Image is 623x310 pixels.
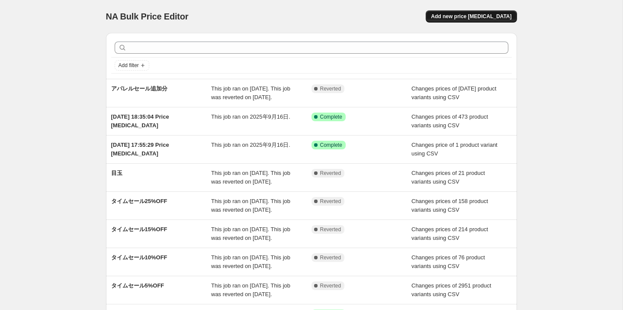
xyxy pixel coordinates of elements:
span: Reverted [320,198,341,205]
span: This job ran on 2025年9月16日. [211,142,290,148]
span: [DATE] 17:55:29 Price [MEDICAL_DATA] [111,142,169,157]
span: Changes prices of 473 product variants using CSV [411,113,488,129]
span: Reverted [320,282,341,289]
span: アパレルセール追加分 [111,85,167,92]
span: Reverted [320,226,341,233]
span: Changes prices of 214 product variants using CSV [411,226,488,241]
span: This job ran on [DATE]. This job was reverted on [DATE]. [211,226,290,241]
span: Complete [320,142,342,149]
span: Complete [320,113,342,120]
span: Changes prices of 2951 product variants using CSV [411,282,491,297]
span: タイムセール5%OFF [111,282,164,289]
span: Changes prices of [DATE] product variants using CSV [411,85,496,100]
button: Add filter [115,60,149,71]
span: This job ran on [DATE]. This job was reverted on [DATE]. [211,85,290,100]
span: Add new price [MEDICAL_DATA] [431,13,511,20]
span: 目玉 [111,170,122,176]
span: [DATE] 18:35:04 Price [MEDICAL_DATA] [111,113,169,129]
span: NA Bulk Price Editor [106,12,189,21]
button: Add new price [MEDICAL_DATA] [426,10,517,23]
span: Reverted [320,254,341,261]
span: This job ran on [DATE]. This job was reverted on [DATE]. [211,170,290,185]
span: タイムセール15%OFF [111,226,167,232]
span: Reverted [320,85,341,92]
span: This job ran on [DATE]. This job was reverted on [DATE]. [211,198,290,213]
span: Changes price of 1 product variant using CSV [411,142,498,157]
span: Changes prices of 76 product variants using CSV [411,254,485,269]
span: Changes prices of 21 product variants using CSV [411,170,485,185]
span: Changes prices of 158 product variants using CSV [411,198,488,213]
span: Reverted [320,170,341,177]
span: This job ran on [DATE]. This job was reverted on [DATE]. [211,282,290,297]
span: This job ran on [DATE]. This job was reverted on [DATE]. [211,254,290,269]
span: タイムセール25%OFF [111,198,167,204]
span: Add filter [119,62,139,69]
span: タイムセール10%OFF [111,254,167,261]
span: This job ran on 2025年9月16日. [211,113,290,120]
